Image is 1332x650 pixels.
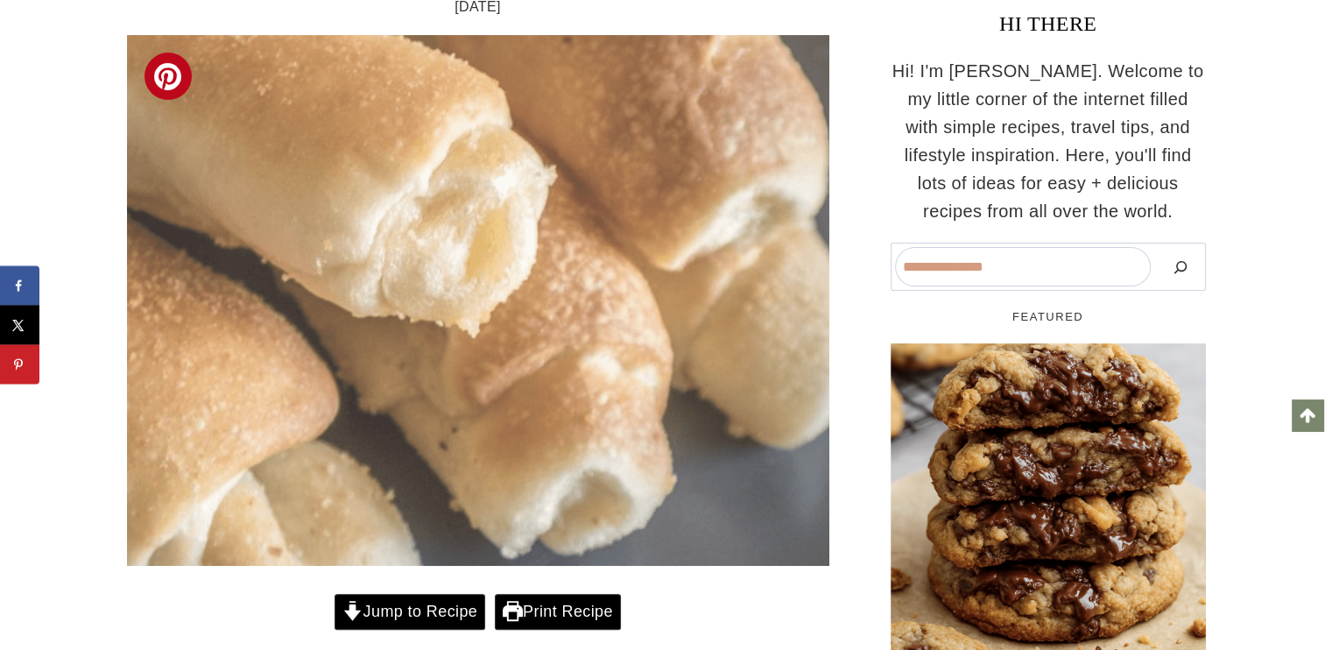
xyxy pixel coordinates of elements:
a: Scroll to top [1292,399,1323,431]
button: Search [1159,247,1202,286]
a: Print Recipe [495,594,621,630]
h3: HI THERE [891,8,1206,39]
a: Jump to Recipe [335,594,485,630]
p: Hi! I'm [PERSON_NAME]. Welcome to my little corner of the internet filled with simple recipes, tr... [891,57,1206,225]
img: a stack of cenorita bread fresh from the oven [127,35,829,566]
h5: FEATURED [891,308,1206,326]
